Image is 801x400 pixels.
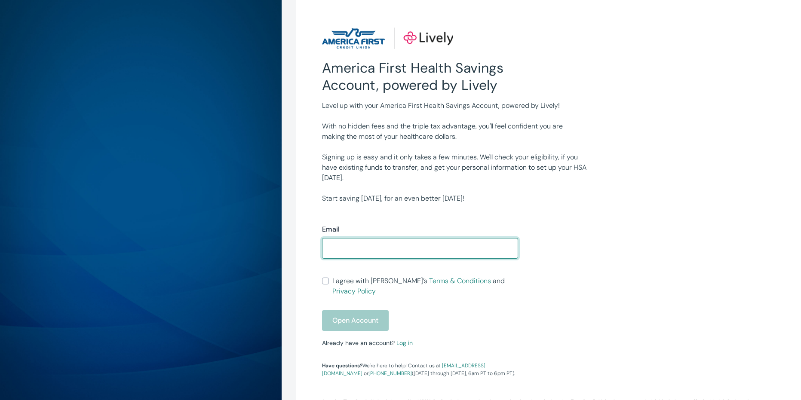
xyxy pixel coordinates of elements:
[322,101,587,111] p: Level up with your America First Health Savings Account, powered by Lively!
[322,152,587,183] p: Signing up is easy and it only takes a few minutes. We'll check your eligibility, if you have exi...
[322,362,362,369] strong: Have questions?
[332,287,376,296] a: Privacy Policy
[322,193,587,204] p: Start saving [DATE], for an even better [DATE]!
[332,276,518,296] span: I agree with [PERSON_NAME]’s and
[322,121,587,142] p: With no hidden fees and the triple tax advantage, you'll feel confident you are making the most o...
[322,27,453,49] img: Lively
[322,224,340,235] label: Email
[322,59,518,94] h2: America First Health Savings Account, powered by Lively
[368,370,412,377] a: [PHONE_NUMBER]
[429,276,491,285] a: Terms & Conditions
[396,339,413,347] a: Log in
[322,339,413,347] small: Already have an account?
[322,362,518,377] p: We're here to help! Contact us at or ([DATE] through [DATE], 6am PT to 6pm PT).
